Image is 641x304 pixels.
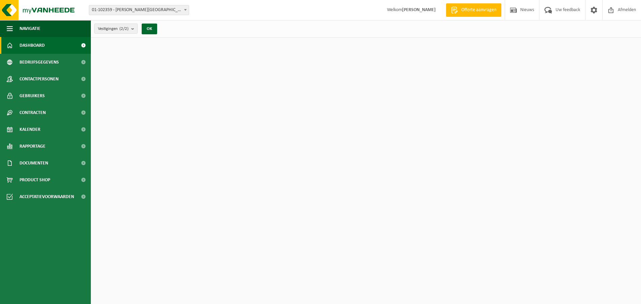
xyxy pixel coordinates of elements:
[460,7,498,13] span: Offerte aanvragen
[98,24,129,34] span: Vestigingen
[20,37,45,54] span: Dashboard
[20,188,74,205] span: Acceptatievoorwaarden
[20,155,48,172] span: Documenten
[142,24,157,34] button: OK
[20,121,40,138] span: Kalender
[20,138,45,155] span: Rapportage
[20,104,46,121] span: Contracten
[20,172,50,188] span: Product Shop
[20,54,59,71] span: Bedrijfsgegevens
[402,7,436,12] strong: [PERSON_NAME]
[20,87,45,104] span: Gebruikers
[20,71,59,87] span: Contactpersonen
[94,24,138,34] button: Vestigingen(2/2)
[446,3,501,17] a: Offerte aanvragen
[20,20,40,37] span: Navigatie
[89,5,189,15] span: 01-102359 - CHARLES KESTELEYN - GENT
[119,27,129,31] count: (2/2)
